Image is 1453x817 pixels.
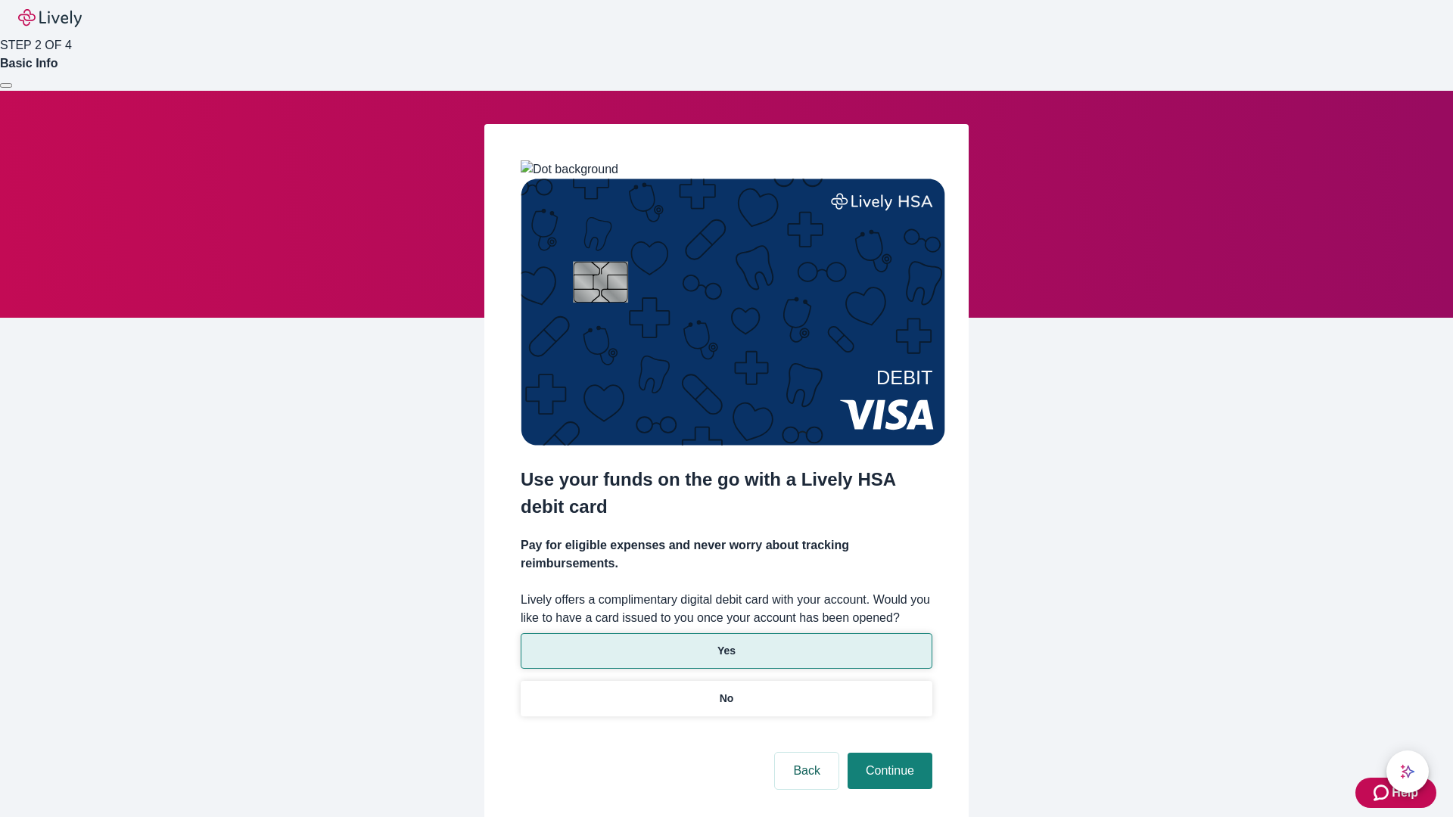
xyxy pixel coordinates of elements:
[521,633,932,669] button: Yes
[521,681,932,716] button: No
[720,691,734,707] p: No
[18,9,82,27] img: Lively
[775,753,839,789] button: Back
[521,160,618,179] img: Dot background
[521,591,932,627] label: Lively offers a complimentary digital debit card with your account. Would you like to have a card...
[1400,764,1415,779] svg: Lively AI Assistant
[521,536,932,573] h4: Pay for eligible expenses and never worry about tracking reimbursements.
[1386,750,1429,793] button: chat
[521,466,932,520] h2: Use your funds on the go with a Lively HSA debit card
[1392,784,1418,802] span: Help
[1374,784,1392,802] svg: Zendesk support icon
[1355,778,1436,808] button: Zendesk support iconHelp
[521,179,945,446] img: Debit card
[717,643,736,659] p: Yes
[848,753,932,789] button: Continue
